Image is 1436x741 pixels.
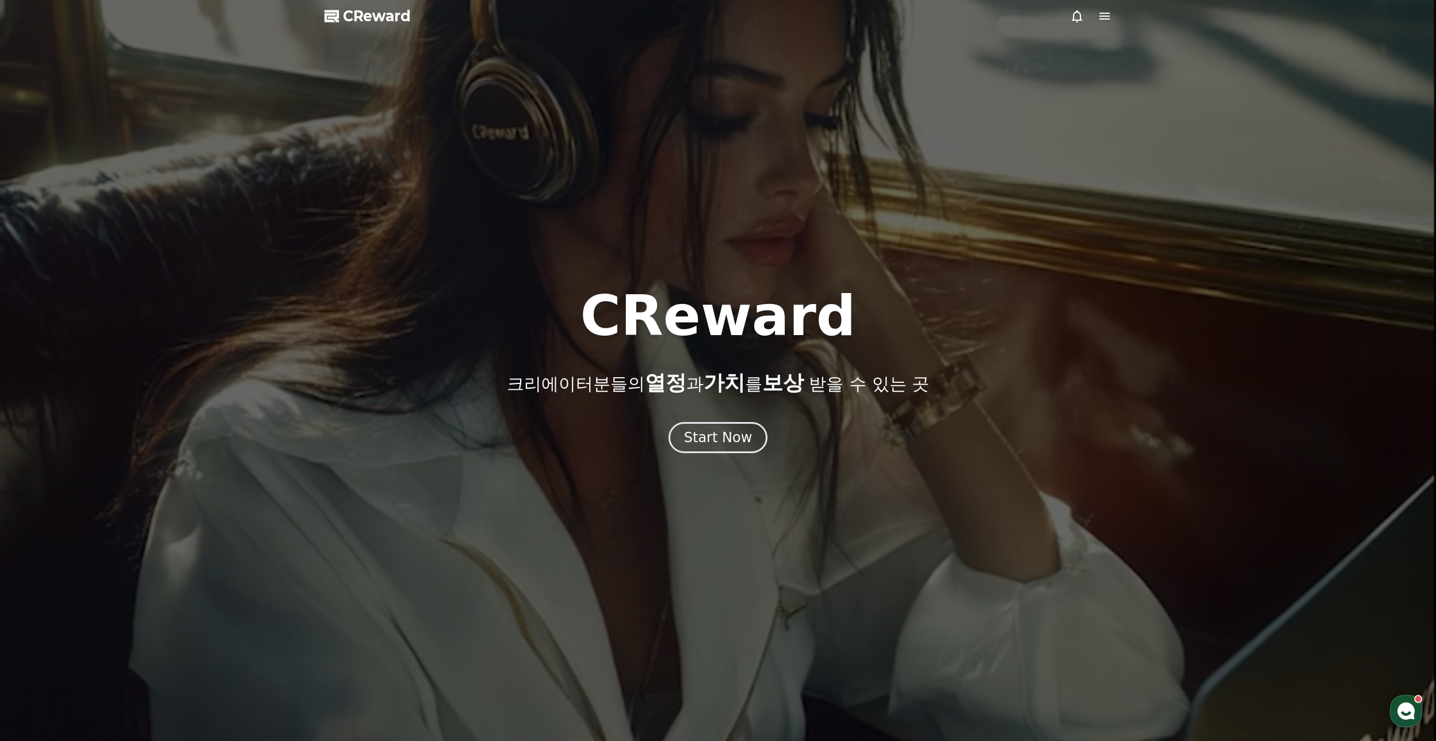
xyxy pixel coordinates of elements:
div: Start Now [684,428,753,447]
a: Start Now [669,434,768,444]
span: 가치 [704,371,745,394]
span: 보상 [762,371,804,394]
span: CReward [343,7,411,25]
span: 열정 [645,371,686,394]
p: 크리에이터분들의 과 를 받을 수 있는 곳 [507,371,929,394]
h1: CReward [580,288,856,344]
a: CReward [324,7,411,25]
button: Start Now [669,422,768,453]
